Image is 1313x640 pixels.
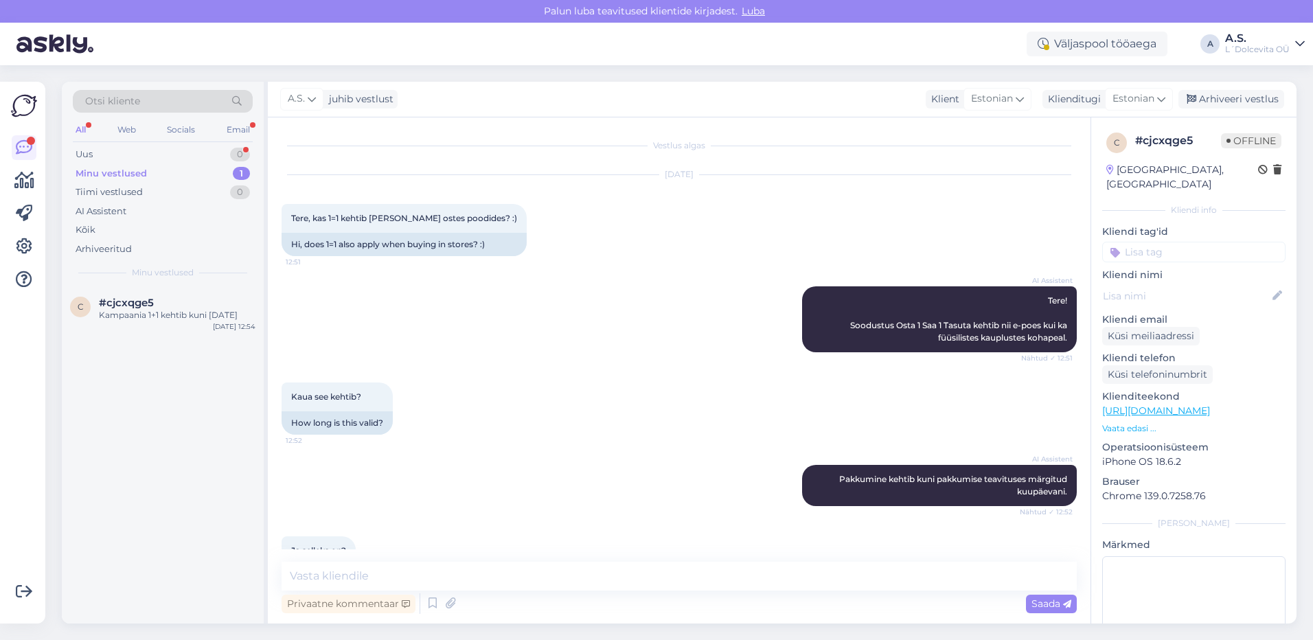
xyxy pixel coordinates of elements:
[1020,507,1073,517] span: Nähtud ✓ 12:52
[99,297,154,309] span: #cjcxqge5
[1042,92,1101,106] div: Klienditugi
[1114,137,1120,148] span: c
[1200,34,1220,54] div: A
[132,266,194,279] span: Minu vestlused
[115,121,139,139] div: Web
[164,121,198,139] div: Socials
[76,148,93,161] div: Uus
[224,121,253,139] div: Email
[738,5,769,17] span: Luba
[1221,133,1281,148] span: Offline
[230,148,250,161] div: 0
[1102,455,1286,469] p: iPhone OS 18.6.2
[282,168,1077,181] div: [DATE]
[291,391,361,402] span: Kaua see kehtib?
[11,93,37,119] img: Askly Logo
[73,121,89,139] div: All
[291,213,517,223] span: Tere, kas 1=1 kehtib [PERSON_NAME] ostes poodides? :)
[1102,225,1286,239] p: Kliendi tag'id
[85,94,140,108] span: Otsi kliente
[1102,365,1213,384] div: Küsi telefoninumbrit
[282,411,393,435] div: How long is this valid?
[1102,489,1286,503] p: Chrome 139.0.7258.76
[282,233,527,256] div: Hi, does 1=1 also apply when buying in stores? :)
[1021,275,1073,286] span: AI Assistent
[1178,90,1284,108] div: Arhiveeri vestlus
[76,167,147,181] div: Minu vestlused
[1102,268,1286,282] p: Kliendi nimi
[76,223,95,237] div: Kõik
[282,139,1077,152] div: Vestlus algas
[1225,44,1290,55] div: L´Dolcevita OÜ
[1021,454,1073,464] span: AI Assistent
[213,321,255,332] div: [DATE] 12:54
[1031,597,1071,610] span: Saada
[1102,351,1286,365] p: Kliendi telefon
[1102,242,1286,262] input: Lisa tag
[76,242,132,256] div: Arhiveeritud
[323,92,393,106] div: juhib vestlust
[288,91,305,106] span: A.S.
[286,435,337,446] span: 12:52
[230,185,250,199] div: 0
[291,545,346,556] span: Ja selleks on?
[99,309,255,321] div: Kampaania 1+1 kehtib kuni [DATE]
[1102,389,1286,404] p: Klienditeekond
[1102,440,1286,455] p: Operatsioonisüsteem
[1225,33,1305,55] a: A.S.L´Dolcevita OÜ
[1106,163,1258,192] div: [GEOGRAPHIC_DATA], [GEOGRAPHIC_DATA]
[78,301,84,312] span: c
[1027,32,1167,56] div: Väljaspool tööaega
[286,257,337,267] span: 12:51
[1225,33,1290,44] div: A.S.
[1021,353,1073,363] span: Nähtud ✓ 12:51
[1102,204,1286,216] div: Kliendi info
[282,595,415,613] div: Privaatne kommentaar
[76,185,143,199] div: Tiimi vestlused
[1112,91,1154,106] span: Estonian
[1102,327,1200,345] div: Küsi meiliaadressi
[971,91,1013,106] span: Estonian
[76,205,126,218] div: AI Assistent
[1102,475,1286,489] p: Brauser
[1102,312,1286,327] p: Kliendi email
[926,92,959,106] div: Klient
[1102,404,1210,417] a: [URL][DOMAIN_NAME]
[1102,538,1286,552] p: Märkmed
[233,167,250,181] div: 1
[1102,422,1286,435] p: Vaata edasi ...
[1102,517,1286,529] div: [PERSON_NAME]
[1135,133,1221,149] div: # cjcxqge5
[1103,288,1270,304] input: Lisa nimi
[839,474,1069,496] span: Pakkumine kehtib kuni pakkumise teavituses märgitud kuupäevani.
